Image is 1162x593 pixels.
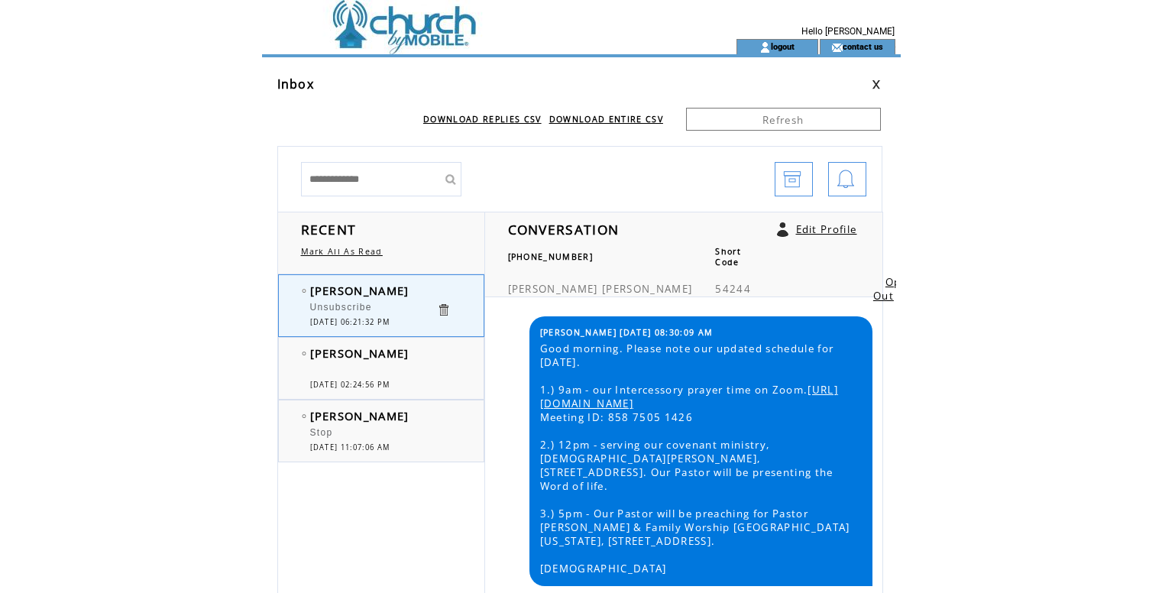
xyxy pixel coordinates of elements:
[831,41,843,53] img: contact_us_icon.gif
[508,220,620,238] span: CONVERSATION
[771,41,795,51] a: logout
[310,408,409,423] span: [PERSON_NAME]
[686,108,881,131] a: Refresh
[508,282,598,296] span: [PERSON_NAME]
[843,41,883,51] a: contact us
[301,220,357,238] span: RECENT
[277,76,315,92] span: Inbox
[310,302,372,313] span: Unsubscribe
[436,303,451,317] a: Click to delete these messgaes
[310,283,409,298] span: [PERSON_NAME]
[837,163,855,197] img: bell.png
[302,289,306,293] img: bulletEmpty.png
[508,251,594,262] span: [PHONE_NUMBER]
[540,342,861,575] span: Good morning. Please note our updated schedule for [DATE]. 1.) 9am - our Intercessory prayer time...
[302,414,306,418] img: bulletEmpty.png
[715,246,741,267] span: Short Code
[715,282,751,296] span: 54244
[602,282,692,296] span: [PERSON_NAME]
[310,442,390,452] span: [DATE] 11:07:06 AM
[302,352,306,355] img: bulletEmpty.png
[423,114,542,125] a: DOWNLOAD REPLIES CSV
[796,222,857,236] a: Edit Profile
[310,427,333,438] span: Stop
[759,41,771,53] img: account_icon.gif
[777,222,788,237] a: Click to edit user profile
[540,383,838,410] a: [URL][DOMAIN_NAME]
[301,246,383,257] a: Mark All As Read
[439,162,461,196] input: Submit
[310,317,390,327] span: [DATE] 06:21:32 PM
[310,380,390,390] span: [DATE] 02:24:56 PM
[310,345,409,361] span: [PERSON_NAME]
[801,26,895,37] span: Hello [PERSON_NAME]
[540,327,714,338] span: [PERSON_NAME] [DATE] 08:30:09 AM
[783,163,801,197] img: archive.png
[873,275,906,303] a: Opt Out
[549,114,663,125] a: DOWNLOAD ENTIRE CSV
